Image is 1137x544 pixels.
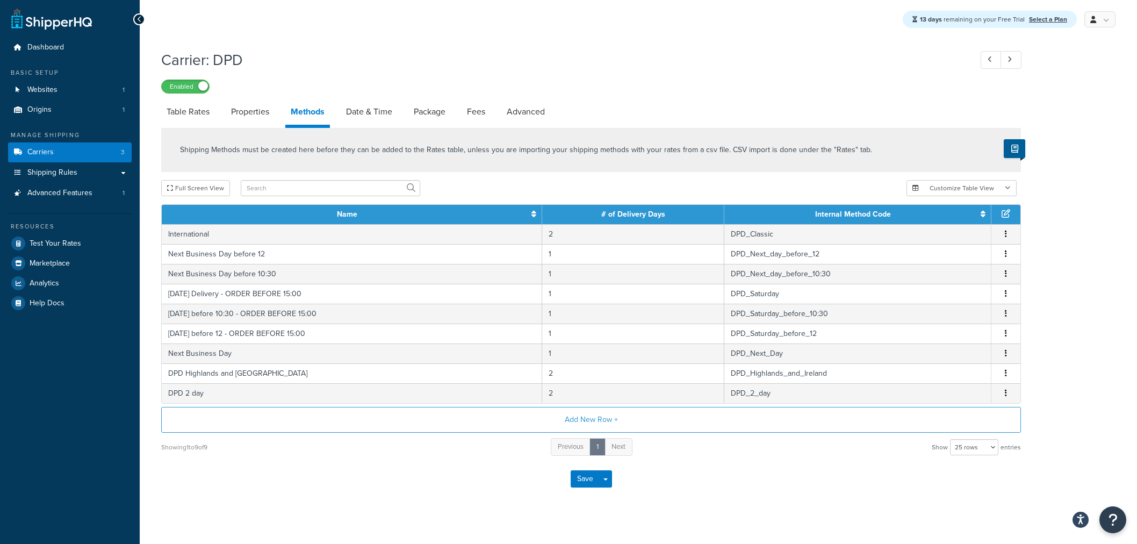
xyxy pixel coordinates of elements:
td: [DATE] Delivery - ORDER BEFORE 15:00 [162,284,542,304]
a: Name [337,209,357,220]
td: [DATE] before 12 - ORDER BEFORE 15:00 [162,324,542,343]
span: 3 [121,148,125,157]
h1: Carrier: DPD [161,49,961,70]
a: 1 [589,438,606,456]
button: Add New Row + [161,407,1021,433]
td: 1 [542,284,724,304]
p: Shipping Methods must be created here before they can be added to the Rates table, unless you are... [180,144,872,156]
a: Next [605,438,632,456]
span: 1 [123,105,125,114]
span: 1 [123,85,125,95]
input: Search [241,180,420,196]
a: Websites1 [8,80,132,100]
a: Test Your Rates [8,234,132,253]
a: Analytics [8,274,132,293]
td: DPD_Saturday_before_10:30 [724,304,991,324]
span: Help Docs [30,299,64,308]
a: Package [408,99,451,125]
span: 1 [123,189,125,198]
label: Enabled [162,80,209,93]
a: Next Record [1001,51,1021,69]
a: Date & Time [341,99,398,125]
a: Dashboard [8,38,132,58]
div: Showing 1 to 9 of 9 [161,440,207,455]
td: DPD_Classic [724,224,991,244]
td: DPD_Highlands_and_Ireland [724,363,991,383]
td: DPD 2 day [162,383,542,403]
td: [DATE] before 10:30 - ORDER BEFORE 15:00 [162,304,542,324]
td: DPD Highlands and [GEOGRAPHIC_DATA] [162,363,542,383]
strong: 13 days [920,15,942,24]
td: DPD_Next_day_before_10:30 [724,264,991,284]
button: Show Help Docs [1004,139,1025,158]
button: Open Resource Center [1099,506,1126,533]
td: 1 [542,264,724,284]
li: Advanced Features [8,183,132,203]
span: Next [611,441,625,452]
div: Manage Shipping [8,131,132,140]
a: Marketplace [8,254,132,273]
td: DPD_Saturday_before_12 [724,324,991,343]
span: remaining on your Free Trial [920,15,1026,24]
span: entries [1001,440,1021,455]
a: Advanced Features1 [8,183,132,203]
td: 2 [542,363,724,383]
td: 1 [542,324,724,343]
td: DPD_Next_Day [724,343,991,363]
span: Show [932,440,948,455]
a: Table Rates [161,99,215,125]
span: Previous [558,441,584,452]
span: Shipping Rules [27,168,77,177]
span: Websites [27,85,57,95]
td: 2 [542,224,724,244]
td: International [162,224,542,244]
div: Basic Setup [8,68,132,77]
a: Internal Method Code [815,209,891,220]
span: Dashboard [27,43,64,52]
span: Carriers [27,148,54,157]
li: Websites [8,80,132,100]
a: Select a Plan [1029,15,1067,24]
td: 1 [542,304,724,324]
td: DPD_Saturday [724,284,991,304]
a: Methods [285,99,330,128]
a: Advanced [501,99,550,125]
a: Origins1 [8,100,132,120]
span: Analytics [30,279,59,288]
td: DPD_2_day [724,383,991,403]
li: Origins [8,100,132,120]
span: Marketplace [30,259,70,268]
a: Previous [551,438,591,456]
td: Next Business Day [162,343,542,363]
a: Properties [226,99,275,125]
th: # of Delivery Days [542,205,724,224]
button: Save [571,470,600,488]
li: Carriers [8,142,132,162]
td: 2 [542,383,724,403]
td: 1 [542,244,724,264]
a: Fees [462,99,491,125]
button: Full Screen View [161,180,230,196]
a: Shipping Rules [8,163,132,183]
td: Next Business Day before 12 [162,244,542,264]
a: Previous Record [981,51,1002,69]
td: Next Business Day before 10:30 [162,264,542,284]
button: Customize Table View [906,180,1017,196]
a: Carriers3 [8,142,132,162]
a: Help Docs [8,294,132,313]
td: 1 [542,343,724,363]
span: Test Your Rates [30,239,81,248]
div: Resources [8,222,132,231]
span: Origins [27,105,52,114]
td: DPD_Next_day_before_12 [724,244,991,264]
span: Advanced Features [27,189,92,198]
